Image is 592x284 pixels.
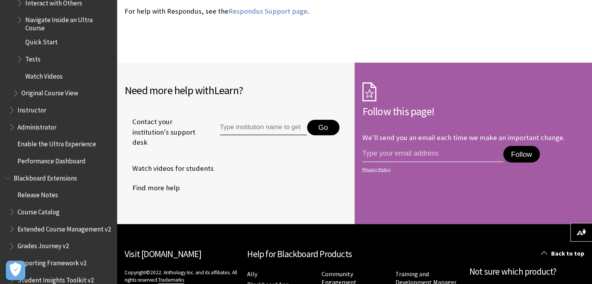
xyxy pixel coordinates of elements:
input: email address [362,146,503,162]
span: Extended Course Management v2 [18,223,111,233]
span: Course Catalog [18,205,60,216]
span: Contact your institution's support desk [125,117,202,147]
a: Visit [DOMAIN_NAME] [125,248,201,259]
span: Learn [214,83,239,97]
a: Ally [247,270,257,278]
span: Reporting Framework v2 [18,256,86,267]
h2: Follow this page! [362,103,585,119]
span: Watch Videos [25,70,63,80]
img: Subscription Icon [362,82,376,102]
input: Type institution name to get support [220,120,307,135]
p: We'll send you an email each time we make an important change. [362,133,565,142]
h2: Not sure which product? [469,265,584,279]
a: Trademarks [158,277,184,284]
h2: Need more help with ? [125,82,347,98]
a: Find more help [125,182,180,194]
span: Release Notes [18,189,58,199]
button: Open Preferences [6,261,25,280]
span: Student Insights Toolkit v2 [18,273,94,284]
span: Administrator [18,121,56,131]
span: Enable the Ultra Experience [18,138,96,148]
a: Watch videos for students [125,163,214,174]
span: Performance Dashboard [18,154,86,165]
span: Original Course View [21,87,78,97]
span: Blackboard Extensions [14,172,77,182]
a: Back to top [535,246,592,261]
a: Respondus Support page [228,7,307,16]
button: Follow [503,146,540,163]
span: Quick Start [25,36,58,46]
span: Tests [25,53,40,63]
span: Navigate Inside an Ultra Course [25,14,111,32]
p: For help with Respondus, see the . [125,6,469,16]
span: Grades Journey v2 [18,240,69,250]
h2: Help for Blackboard Products [247,247,462,261]
span: Instructor [18,103,46,114]
button: Go [307,120,339,135]
a: Privacy Policy [362,167,582,172]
